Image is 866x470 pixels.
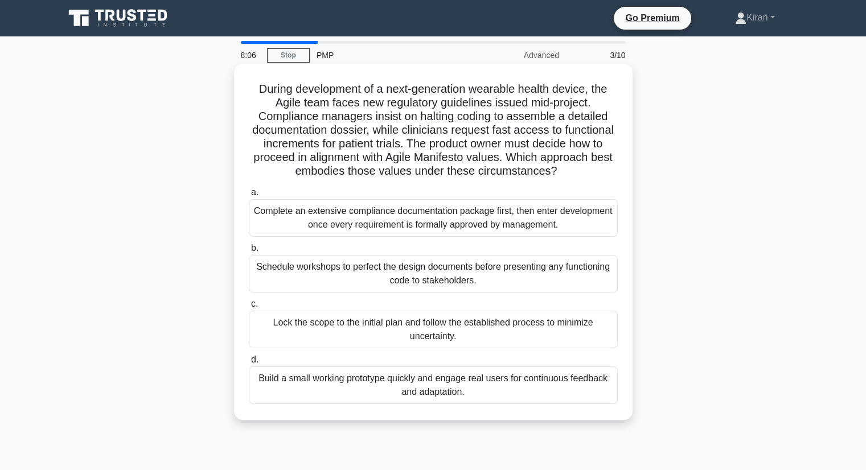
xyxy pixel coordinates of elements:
[251,299,258,308] span: c.
[251,243,258,253] span: b.
[249,311,618,348] div: Lock the scope to the initial plan and follow the established process to minimize uncertainty.
[251,354,258,364] span: d.
[249,255,618,292] div: Schedule workshops to perfect the design documents before presenting any functioning code to stak...
[466,44,566,67] div: Advanced
[249,199,618,237] div: Complete an extensive compliance documentation package first, then enter development once every r...
[566,44,633,67] div: 3/10
[248,82,619,179] h5: During development of a next-generation wearable health device, the Agile team faces new regulato...
[708,6,802,29] a: Kiran
[267,48,310,63] a: Stop
[234,44,267,67] div: 8:06
[251,187,258,197] span: a.
[249,366,618,404] div: Build a small working prototype quickly and engage real users for continuous feedback and adaptat...
[310,44,466,67] div: PMP
[618,11,686,25] a: Go Premium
